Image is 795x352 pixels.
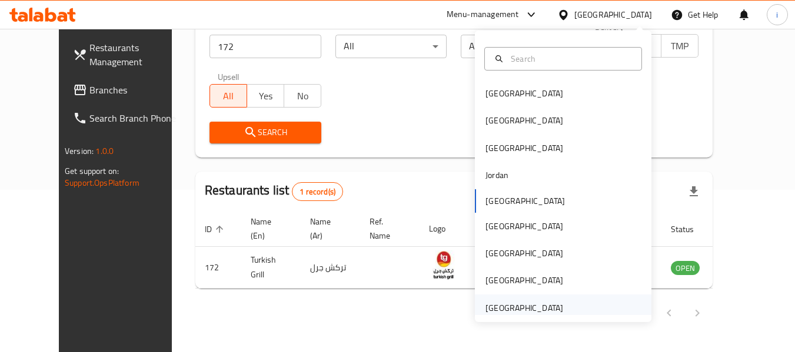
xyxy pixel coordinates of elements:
td: 21 [473,247,514,289]
div: All [335,35,447,58]
div: [GEOGRAPHIC_DATA] [485,87,563,100]
a: Restaurants Management [64,33,192,76]
span: Ref. Name [370,214,405,243]
button: Yes [247,84,284,108]
a: Branches [64,76,192,104]
td: تركش جرل [301,247,360,289]
span: Name (Ar) [310,214,346,243]
span: Yes [252,88,280,105]
div: [GEOGRAPHIC_DATA] [485,274,563,287]
input: Search [506,52,634,65]
h2: Restaurants list [205,182,343,201]
button: TMP [661,34,698,58]
button: No [284,84,321,108]
span: ID [205,222,227,236]
span: Search [219,125,312,140]
div: [GEOGRAPHIC_DATA] [485,114,563,127]
span: 1.0.0 [95,143,114,159]
span: Version: [65,143,94,159]
div: Menu-management [447,8,519,22]
a: Support.OpsPlatform [65,175,139,190]
div: [GEOGRAPHIC_DATA] [485,220,563,233]
span: Name (En) [251,214,287,243]
button: All [209,84,247,108]
th: Logo [420,211,473,247]
span: 1 record(s) [292,186,342,197]
div: [GEOGRAPHIC_DATA] [485,247,563,260]
span: Status [671,222,709,236]
td: Turkish Grill [241,247,301,289]
span: OPEN [671,262,700,275]
span: Restaurants Management [89,41,182,69]
th: Branches [473,211,514,247]
div: All [461,35,573,58]
span: Get support on: [65,163,119,179]
table: enhanced table [195,211,764,289]
span: Search Branch Phone [89,111,182,125]
div: Export file [680,177,708,206]
span: TMP [666,38,694,55]
label: Upsell [218,72,240,81]
div: Jordan [485,169,508,182]
div: [GEOGRAPHIC_DATA] [574,8,652,21]
span: Branches [89,83,182,97]
div: OPEN [671,261,700,275]
td: 172 [195,247,241,289]
button: Search [209,122,321,143]
img: Turkish Grill [429,250,458,280]
span: All [215,88,242,105]
input: Search for restaurant name or ID.. [209,35,321,58]
a: Search Branch Phone [64,104,192,132]
span: i [776,8,778,21]
div: [GEOGRAPHIC_DATA] [485,142,563,155]
div: [GEOGRAPHIC_DATA] [485,301,563,314]
span: No [289,88,317,105]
